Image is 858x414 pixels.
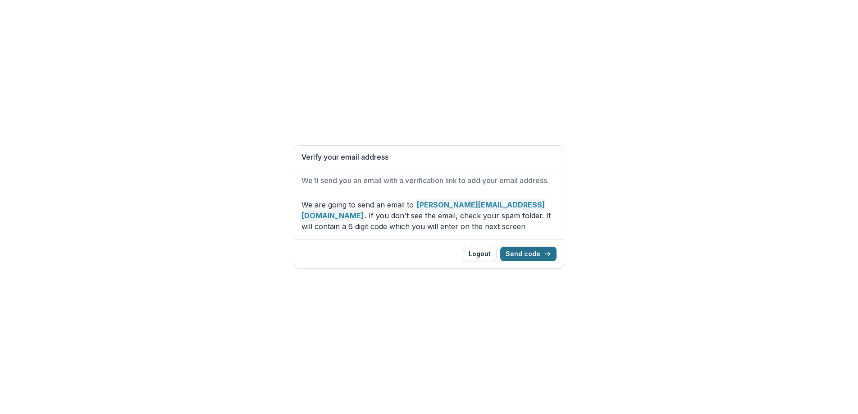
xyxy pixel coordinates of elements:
h1: Verify your email address [301,153,557,161]
h2: We'll send you an email with a verification link to add your email address. [301,176,557,185]
button: Logout [463,247,497,261]
strong: [PERSON_NAME][EMAIL_ADDRESS][DOMAIN_NAME] [301,199,545,221]
button: Send code [500,247,557,261]
p: We are going to send an email to . If you don't see the email, check your spam folder. It will co... [301,199,557,232]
